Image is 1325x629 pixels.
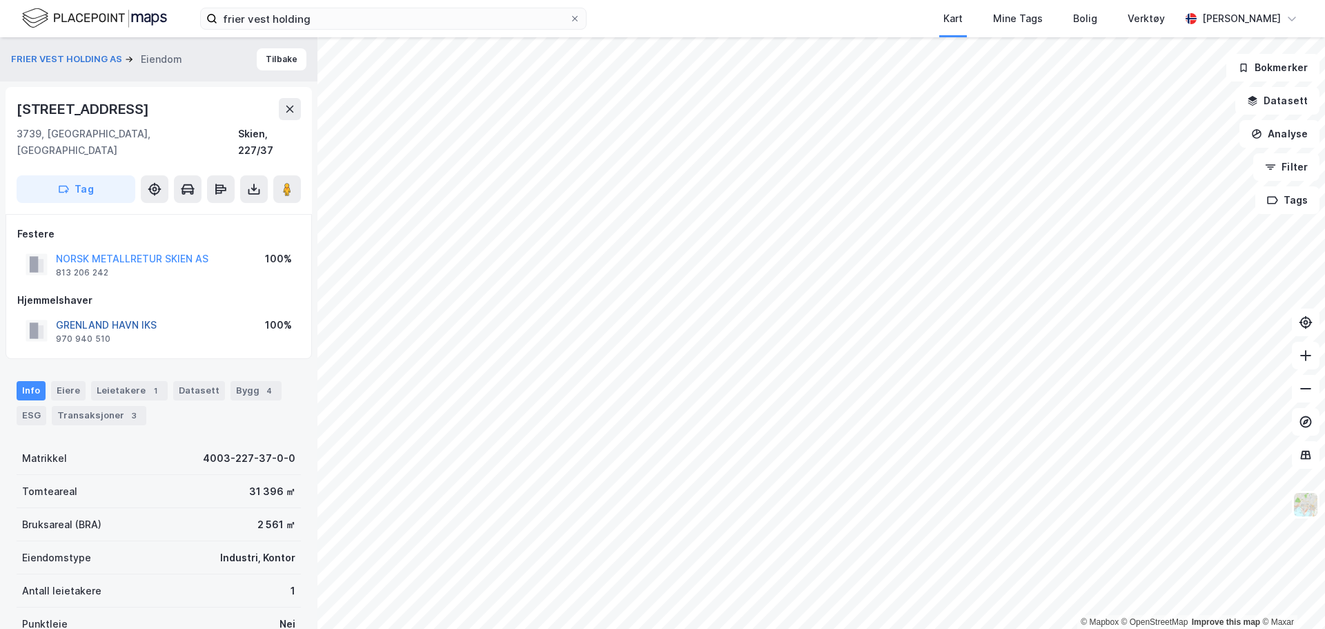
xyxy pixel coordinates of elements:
[11,52,125,66] button: FRIER VEST HOLDING AS
[230,381,282,400] div: Bygg
[148,384,162,398] div: 1
[17,226,300,242] div: Festere
[56,267,108,278] div: 813 206 242
[217,8,569,29] input: Søk på adresse, matrikkel, gårdeiere, leietakere eller personer
[1239,120,1319,148] button: Analyse
[51,381,86,400] div: Eiere
[1192,617,1260,627] a: Improve this map
[22,6,167,30] img: logo.f888ab2527a4732fd821a326f86c7f29.svg
[56,333,110,345] div: 970 940 510
[1202,10,1281,27] div: [PERSON_NAME]
[1121,617,1188,627] a: OpenStreetMap
[22,550,91,566] div: Eiendomstype
[220,550,295,566] div: Industri, Kontor
[173,381,225,400] div: Datasett
[265,317,292,333] div: 100%
[1226,54,1319,81] button: Bokmerker
[1235,87,1319,115] button: Datasett
[17,292,300,309] div: Hjemmelshaver
[993,10,1043,27] div: Mine Tags
[17,406,46,425] div: ESG
[1081,617,1119,627] a: Mapbox
[17,126,238,159] div: 3739, [GEOGRAPHIC_DATA], [GEOGRAPHIC_DATA]
[1128,10,1165,27] div: Verktøy
[1073,10,1097,27] div: Bolig
[262,384,276,398] div: 4
[943,10,963,27] div: Kart
[257,48,306,70] button: Tilbake
[22,450,67,467] div: Matrikkel
[265,251,292,267] div: 100%
[203,450,295,467] div: 4003-227-37-0-0
[22,583,101,599] div: Antall leietakere
[1255,186,1319,214] button: Tags
[91,381,168,400] div: Leietakere
[291,583,295,599] div: 1
[17,98,152,120] div: [STREET_ADDRESS]
[141,51,182,68] div: Eiendom
[257,516,295,533] div: 2 561 ㎡
[17,381,46,400] div: Info
[1256,563,1325,629] iframe: Chat Widget
[249,483,295,500] div: 31 396 ㎡
[22,516,101,533] div: Bruksareal (BRA)
[22,483,77,500] div: Tomteareal
[1253,153,1319,181] button: Filter
[238,126,301,159] div: Skien, 227/37
[17,175,135,203] button: Tag
[127,409,141,423] div: 3
[1293,492,1319,518] img: Z
[52,406,146,425] div: Transaksjoner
